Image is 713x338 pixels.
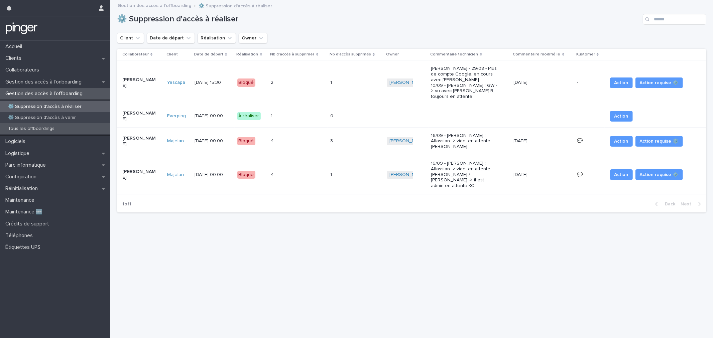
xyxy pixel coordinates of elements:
[330,171,333,178] p: 1
[3,55,27,61] p: Clients
[577,139,583,143] a: 💬
[237,78,255,87] div: Bloqué
[681,202,695,206] span: Next
[610,111,633,122] button: Action
[514,138,547,144] p: [DATE]
[239,33,267,43] button: Owner
[640,171,679,178] span: Action requise ⚙️
[237,112,261,120] div: À réaliser
[3,162,51,168] p: Parc informatique
[3,174,42,180] p: Configuration
[640,138,679,145] span: Action requise ⚙️
[614,113,628,120] span: Action
[237,137,255,145] div: Bloqué
[635,77,683,88] button: Action requise ⚙️
[195,80,228,86] p: [DATE] 15:30
[640,79,679,86] span: Action requise ⚙️
[117,60,706,105] tr: [PERSON_NAME]Yescapa [DATE] 15:30Bloqué22 11 [PERSON_NAME] [PERSON_NAME] - 29/08 - Plus de compte...
[117,127,706,155] tr: [PERSON_NAME]Majelan [DATE] 00:00Bloqué44 33 [PERSON_NAME] 16/09 - [PERSON_NAME] : Atlassian -> v...
[271,112,274,119] p: 1
[3,150,35,157] p: Logistique
[122,111,156,122] p: [PERSON_NAME]
[166,51,178,58] p: Client
[118,1,191,9] a: Gestion des accès à l’offboarding
[3,232,38,239] p: Téléphones
[661,202,675,206] span: Back
[577,172,583,177] a: 💬
[167,138,184,144] a: Majelan
[167,80,185,86] a: Yescapa
[3,67,44,73] p: Collaborateurs
[3,138,31,145] p: Logiciels
[577,78,580,86] p: -
[117,105,706,127] tr: [PERSON_NAME]Everping [DATE] 00:00À réaliser11 00 ----- Action
[389,172,426,178] a: [PERSON_NAME]
[3,79,87,85] p: Gestion des accès à l’onboarding
[3,104,87,110] p: ⚙️ Suppression d'accès à réaliser
[122,136,156,147] p: [PERSON_NAME]
[650,201,678,207] button: Back
[198,33,236,43] button: Réalisation
[271,171,275,178] p: 4
[678,201,706,207] button: Next
[431,113,498,119] p: -
[330,78,333,86] p: 1
[643,14,706,25] input: Search
[199,2,272,9] p: ⚙️ Suppression d'accès à réaliser
[3,115,81,121] p: ⚙️ Suppression d'accès à venir
[271,137,275,144] p: 4
[271,78,275,86] p: 2
[147,33,195,43] button: Date de départ
[167,113,186,119] a: Everping
[514,172,547,178] p: [DATE]
[614,138,628,145] span: Action
[514,113,547,119] p: -
[3,43,27,50] p: Accueil
[513,51,561,58] p: Commentaire modifié le
[431,51,478,58] p: Commentaire technicien
[195,138,228,144] p: [DATE] 00:00
[122,169,156,180] p: [PERSON_NAME]
[389,138,426,144] a: [PERSON_NAME]
[117,33,144,43] button: Client
[270,51,315,58] p: Nb d'accès à supprimer
[431,133,498,150] p: 16/09 - [PERSON_NAME] : Atlassian -> vide, en attente [PERSON_NAME]
[330,112,335,119] p: 0
[237,51,258,58] p: Réalisation
[117,196,137,212] p: 1 of 1
[3,197,40,203] p: Maintenance
[330,137,334,144] p: 3
[431,66,498,100] p: [PERSON_NAME] - 29/08 - Plus de compte Google, en cours avec [PERSON_NAME] 10/09 - [PERSON_NAME] ...
[610,77,633,88] button: Action
[3,126,60,132] p: Tous les offboardings
[614,79,628,86] span: Action
[576,51,595,58] p: Kustomer
[122,77,156,89] p: [PERSON_NAME]
[3,185,43,192] p: Réinitialisation
[167,172,184,178] a: Majelan
[431,161,498,189] p: 16/09 - [PERSON_NAME] : Atlassian -> vide, en attente [PERSON_NAME] / [PERSON_NAME] -> il est adm...
[389,80,426,86] a: [PERSON_NAME]
[3,221,54,227] p: Crédits de support
[122,51,149,58] p: Collaborateur
[635,169,683,180] button: Action requise ⚙️
[3,91,88,97] p: Gestion des accès à l’offboarding
[514,80,547,86] p: [DATE]
[5,22,38,35] img: mTgBEunGTSyRkCgitkcU
[237,171,255,179] div: Bloqué
[635,136,683,147] button: Action requise ⚙️
[3,209,48,215] p: Maintenance 🆕
[386,51,399,58] p: Owner
[387,113,420,119] p: -
[610,136,633,147] button: Action
[117,155,706,194] tr: [PERSON_NAME]Majelan [DATE] 00:00Bloqué44 11 [PERSON_NAME] 16/09 - [PERSON_NAME] : Atlassian -> v...
[195,113,228,119] p: [DATE] 00:00
[577,112,580,119] p: -
[195,172,228,178] p: [DATE] 00:00
[610,169,633,180] button: Action
[614,171,628,178] span: Action
[3,244,46,250] p: Étiquettes UPS
[117,14,640,24] h1: ⚙️ Suppression d'accès à réaliser
[330,51,371,58] p: Nb d'accès supprimés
